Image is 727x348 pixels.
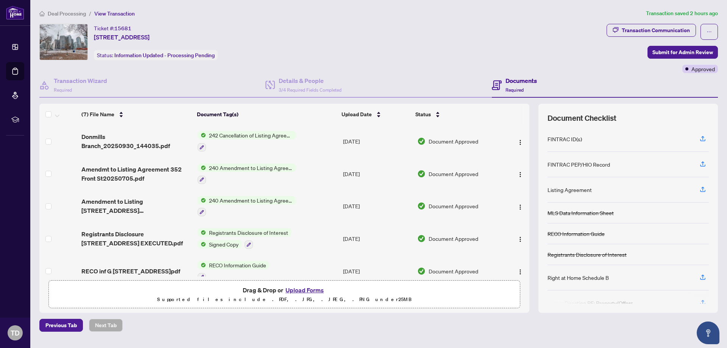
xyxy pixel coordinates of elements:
[48,10,86,17] span: Deal Processing
[429,267,478,275] span: Document Approved
[54,87,72,93] span: Required
[198,261,206,269] img: Status Icon
[517,204,523,210] img: Logo
[514,200,526,212] button: Logo
[429,137,478,145] span: Document Approved
[517,172,523,178] img: Logo
[514,168,526,180] button: Logo
[53,295,515,304] p: Supported files include .PDF, .JPG, .JPEG, .PNG under 25 MB
[607,24,696,37] button: Transaction Communication
[89,9,91,18] li: /
[415,110,431,119] span: Status
[243,285,326,295] span: Drag & Drop or
[206,240,242,248] span: Signed Copy
[206,131,296,139] span: 242 Cancellation of Listing Agreement - Authority to Offer for Sale
[279,87,342,93] span: 3/4 Required Fields Completed
[548,209,614,217] div: MLS Data Information Sheet
[6,6,24,20] img: logo
[279,76,342,85] h4: Details & People
[622,24,690,36] div: Transaction Communication
[417,137,426,145] img: Document Status
[429,170,478,178] span: Document Approved
[517,269,523,275] img: Logo
[40,24,87,60] img: IMG-C10433432_1.jpg
[198,164,296,184] button: Status Icon240 Amendment to Listing Agreement - Authority to Offer for Sale Price Change/Extensio...
[646,9,718,18] article: Transaction saved 2 hours ago
[198,164,206,172] img: Status Icon
[340,190,414,223] td: [DATE]
[198,261,269,281] button: Status IconRECO Information Guide
[114,52,215,59] span: Information Updated - Processing Pending
[340,255,414,287] td: [DATE]
[548,273,609,282] div: Right at Home Schedule B
[548,229,605,238] div: RECO Information Guide
[45,319,77,331] span: Previous Tab
[81,132,192,150] span: Donmills Branch_20250930_144035.pdf
[652,46,713,58] span: Submit for Admin Review
[517,139,523,145] img: Logo
[548,250,627,259] div: Registrants Disclosure of Interest
[89,319,123,332] button: Next Tab
[198,196,296,217] button: Status Icon240 Amendment to Listing Agreement - Authority to Offer for Sale Price Change/Extensio...
[39,319,83,332] button: Previous Tab
[417,267,426,275] img: Document Status
[49,281,520,309] span: Drag & Drop orUpload FormsSupported files include .PDF, .JPG, .JPEG, .PNG under25MB
[94,24,131,33] div: Ticket #:
[548,113,616,123] span: Document Checklist
[548,186,592,194] div: Listing Agreement
[198,228,206,237] img: Status Icon
[707,29,712,34] span: ellipsis
[206,164,296,172] span: 240 Amendment to Listing Agreement - Authority to Offer for Sale Price Change/Extension/Amendment(s)
[417,234,426,243] img: Document Status
[206,261,269,269] span: RECO Information Guide
[94,50,218,60] div: Status:
[548,135,582,143] div: FINTRAC ID(s)
[514,135,526,147] button: Logo
[417,202,426,210] img: Document Status
[647,46,718,59] button: Submit for Admin Review
[198,228,291,249] button: Status IconRegistrants Disclosure of InterestStatus IconSigned Copy
[339,104,412,125] th: Upload Date
[340,222,414,255] td: [DATE]
[412,104,502,125] th: Status
[11,328,20,338] span: TD
[548,160,610,169] div: FINTRAC PEP/HIO Record
[340,125,414,158] td: [DATE]
[691,65,715,73] span: Approved
[340,158,414,190] td: [DATE]
[342,110,372,119] span: Upload Date
[94,33,150,42] span: [STREET_ADDRESS]
[81,165,192,183] span: Amendmt to Listing Agreement 352 Front St20250705.pdf
[505,87,524,93] span: Required
[39,11,45,16] span: home
[206,196,296,204] span: 240 Amendment to Listing Agreement - Authority to Offer for Sale Price Change/Extension/Amendment(s)
[697,321,719,344] button: Open asap
[505,76,537,85] h4: Documents
[81,267,180,276] span: RECO inf G [STREET_ADDRESS]pdf
[198,196,206,204] img: Status Icon
[517,236,523,242] img: Logo
[81,110,114,119] span: (7) File Name
[194,104,339,125] th: Document Tag(s)
[54,76,107,85] h4: Transaction Wizard
[81,197,192,215] span: Amendment to Listing [STREET_ADDRESS] 51220250525.pdf
[198,131,296,151] button: Status Icon242 Cancellation of Listing Agreement - Authority to Offer for Sale
[198,131,206,139] img: Status Icon
[417,170,426,178] img: Document Status
[514,233,526,245] button: Logo
[514,265,526,277] button: Logo
[429,202,478,210] span: Document Approved
[206,228,291,237] span: Registrants Disclosure of Interest
[114,25,131,32] span: 15681
[283,285,326,295] button: Upload Forms
[94,10,135,17] span: View Transaction
[78,104,194,125] th: (7) File Name
[429,234,478,243] span: Document Approved
[81,229,192,248] span: Registrants Disclosure [STREET_ADDRESS] EXECUTED.pdf
[198,240,206,248] img: Status Icon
